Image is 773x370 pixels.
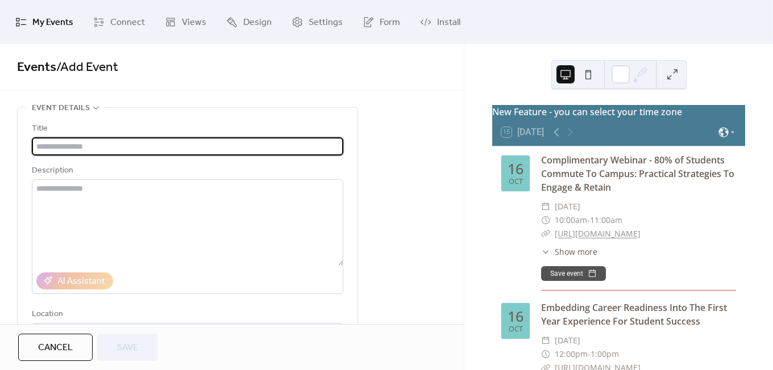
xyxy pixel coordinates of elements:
[588,347,591,361] span: -
[32,122,341,136] div: Title
[110,14,145,32] span: Connect
[555,213,587,227] span: 10:00am
[541,246,550,258] div: ​
[541,347,550,361] div: ​
[541,154,734,194] a: Complimentary Webinar - 80% of Students Commute To Campus: Practical Strategies To Engage & Retain
[412,5,469,40] a: Install
[18,334,93,361] button: Cancel
[7,5,82,40] a: My Events
[32,164,341,178] div: Description
[541,246,597,258] button: ​Show more
[555,334,580,347] span: [DATE]
[541,200,550,213] div: ​
[32,102,90,115] span: Event details
[590,213,622,227] span: 11:00am
[32,14,73,32] span: My Events
[437,14,460,32] span: Install
[218,5,280,40] a: Design
[591,347,619,361] span: 1:00pm
[555,246,597,258] span: Show more
[492,105,745,119] div: New Feature - you can select your time zone
[555,228,641,239] a: [URL][DOMAIN_NAME]
[38,341,73,355] span: Cancel
[243,14,272,32] span: Design
[380,14,400,32] span: Form
[541,266,606,281] button: Save event
[541,301,727,327] a: Embedding Career Readiness Into The First Year Experience For Student Success
[156,5,215,40] a: Views
[587,213,590,227] span: -
[17,55,56,80] a: Events
[509,326,523,333] div: Oct
[354,5,409,40] a: Form
[541,334,550,347] div: ​
[56,55,118,80] span: / Add Event
[85,5,153,40] a: Connect
[508,162,523,176] div: 16
[541,227,550,241] div: ​
[555,347,588,361] span: 12:00pm
[32,308,341,321] div: Location
[309,14,343,32] span: Settings
[509,178,523,186] div: Oct
[541,213,550,227] div: ​
[508,309,523,323] div: 16
[182,14,206,32] span: Views
[283,5,351,40] a: Settings
[555,200,580,213] span: [DATE]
